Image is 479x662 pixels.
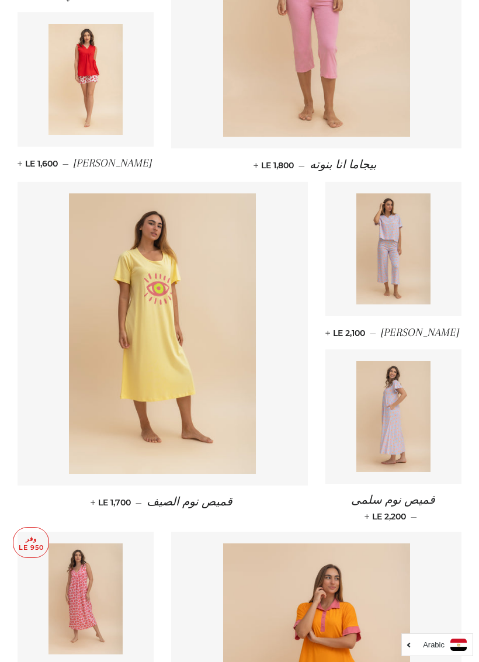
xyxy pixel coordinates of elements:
p: وفر LE 950 [13,528,48,557]
a: قميص نوم الصيف — LE 1,700 [18,486,308,519]
a: قميص نوم سلمى — LE 2,200 [325,484,461,532]
i: Arabic [423,641,445,649]
span: LE 2,100 [328,328,365,338]
span: — [63,158,69,169]
span: LE 1,700 [93,497,131,508]
span: LE 2,200 [367,511,406,522]
span: — [370,328,376,338]
span: قميص نوم الصيف [147,495,232,508]
span: بيجاما انا بنوته [310,158,377,171]
a: [PERSON_NAME] — LE 1,600 [18,147,154,180]
span: LE 1,800 [256,160,294,171]
span: — [136,497,142,508]
a: بيجاما انا بنوته — LE 1,800 [171,148,461,182]
a: [PERSON_NAME] — LE 2,100 [325,316,461,349]
span: [PERSON_NAME] [381,326,459,339]
span: [PERSON_NAME] [74,157,152,169]
span: — [411,511,417,522]
a: Arabic [408,639,467,651]
span: — [298,160,305,171]
span: LE 1,600 [20,158,58,169]
span: قميص نوم سلمى [351,494,435,507]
